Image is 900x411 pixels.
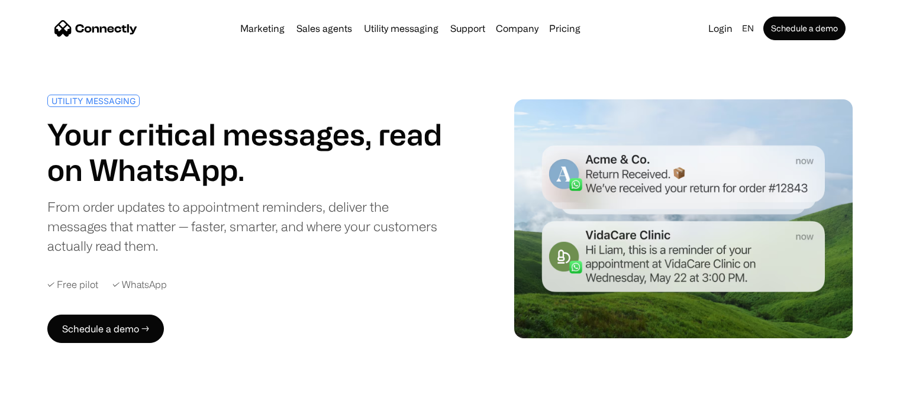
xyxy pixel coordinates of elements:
[492,20,542,37] div: Company
[54,20,137,37] a: home
[47,279,98,290] div: ✓ Free pilot
[112,279,167,290] div: ✓ WhatsApp
[496,20,538,37] div: Company
[292,24,357,33] a: Sales agents
[51,96,136,105] div: UTILITY MESSAGING
[12,389,71,407] aside: Language selected: English
[704,20,737,37] a: Login
[763,17,846,40] a: Schedule a demo
[544,24,585,33] a: Pricing
[24,390,71,407] ul: Language list
[236,24,289,33] a: Marketing
[359,24,443,33] a: Utility messaging
[47,116,445,187] h1: Your critical messages, read on WhatsApp.
[446,24,490,33] a: Support
[47,315,164,343] a: Schedule a demo →
[742,20,754,37] div: en
[737,20,761,37] div: en
[47,197,445,255] div: From order updates to appointment reminders, deliver the messages that matter — faster, smarter, ...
